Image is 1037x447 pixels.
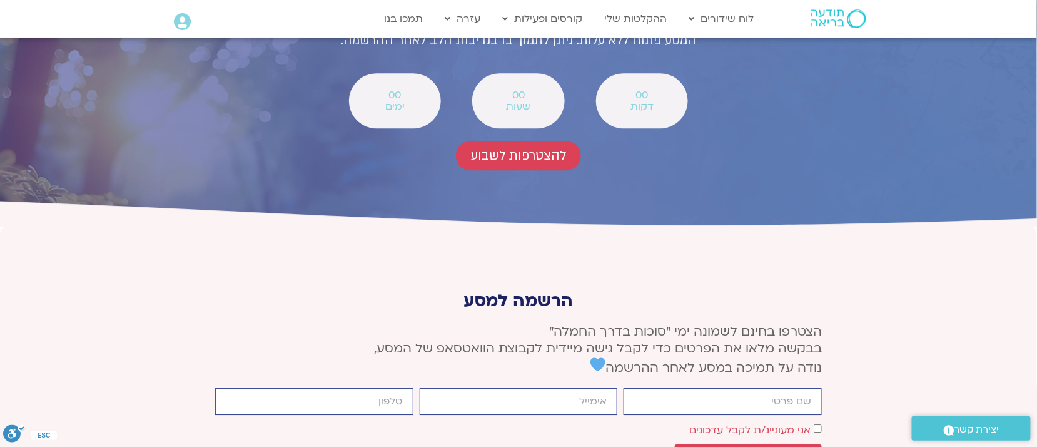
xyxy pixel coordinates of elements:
[365,101,425,112] span: ימים
[488,90,548,101] span: 00
[420,388,618,415] input: אימייל
[811,9,866,28] img: תודעה בריאה
[439,7,487,31] a: עזרה
[590,359,822,376] span: נודה על תמיכה במסע לאחר ההרשמה
[471,148,566,163] span: להצטרפות לשבוע
[624,388,822,415] input: שם פרטי
[612,101,672,112] span: דקות
[215,291,822,311] p: הרשמה למסע
[488,101,548,112] span: שעות
[215,388,413,415] input: מותר להשתמש רק במספרים ותווי טלפון (#, -, *, וכו').
[683,7,761,31] a: לוח שידורים
[612,90,672,101] span: 00
[365,90,425,101] span: 00
[497,7,589,31] a: קורסים ופעילות
[374,340,822,357] span: בבקשה מלאו את הפרטים כדי לקבל גישה מיידית לקבוצת הוואטסאפ של המסע,
[456,141,581,170] a: להצטרפות לשבוע
[954,421,999,438] span: יצירת קשר
[689,423,811,437] label: אני מעוניינ/ת לקבל עדכונים
[590,357,605,372] img: 💙
[243,30,794,52] p: המסע פתוח ללא עלות. ניתן לתמוך בו בנדיבות הלב לאחר ההרשמה.
[215,323,822,376] p: הצטרפו בחינם לשמונה ימי ״סוכות בדרך החמלה״
[599,7,674,31] a: ההקלטות שלי
[378,7,430,31] a: תמכו בנו
[912,416,1031,441] a: יצירת קשר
